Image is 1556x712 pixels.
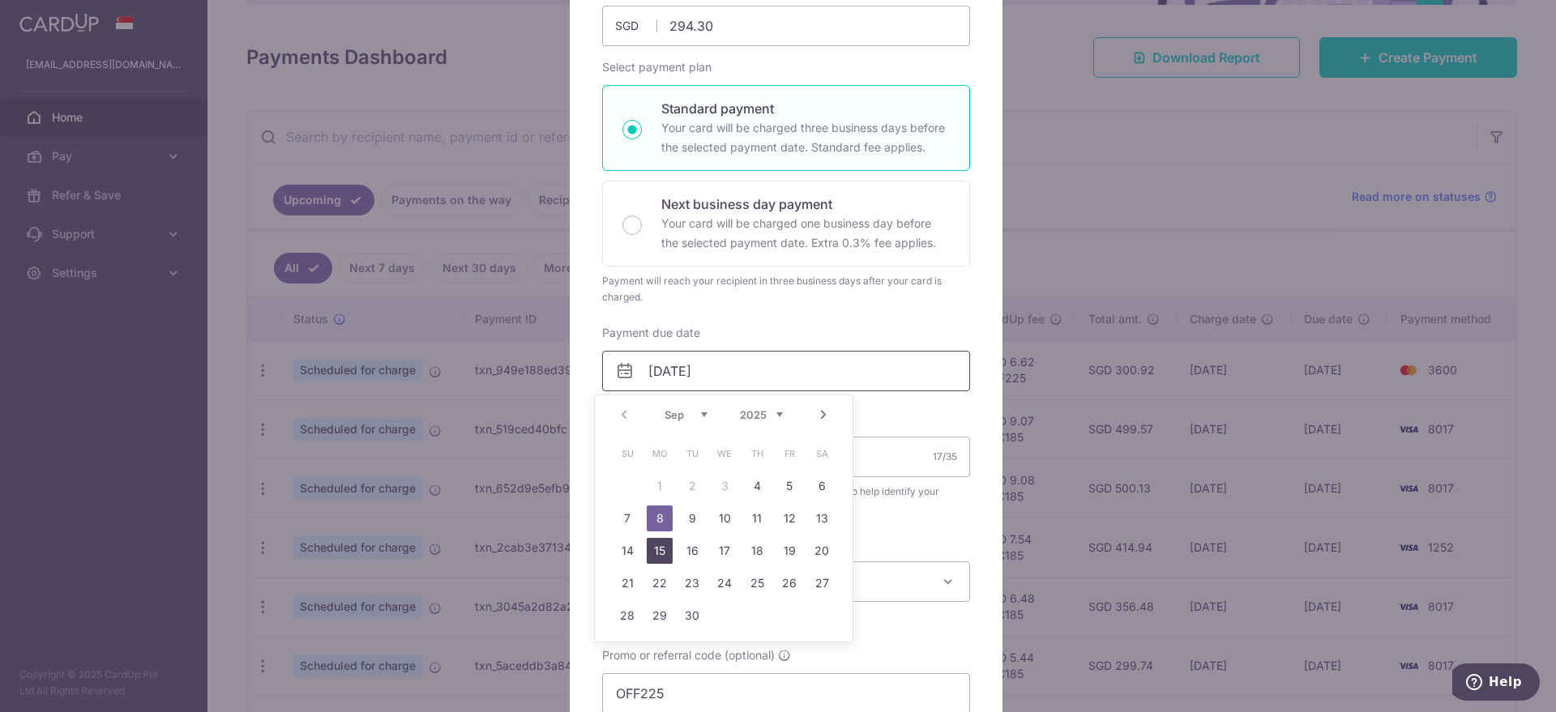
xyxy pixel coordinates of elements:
[809,570,835,596] a: 27
[647,505,673,531] a: 8
[776,570,802,596] a: 26
[679,603,705,629] a: 30
[776,441,802,467] span: Friday
[614,538,640,564] a: 14
[679,570,705,596] a: 23
[679,505,705,531] a: 9
[602,325,700,341] label: Payment due date
[679,441,705,467] span: Tuesday
[776,505,802,531] a: 12
[679,538,705,564] a: 16
[661,194,950,214] p: Next business day payment
[602,273,970,305] div: Payment will reach your recipient in three business days after your card is charged.
[647,538,673,564] a: 15
[776,538,802,564] a: 19
[615,18,657,34] span: SGD
[776,473,802,499] a: 5
[809,441,835,467] span: Saturday
[602,59,712,75] label: Select payment plan
[712,570,737,596] a: 24
[614,505,640,531] a: 7
[647,603,673,629] a: 29
[647,441,673,467] span: Monday
[661,118,950,157] p: Your card will be charged three business days before the selected payment date. Standard fee appl...
[614,603,640,629] a: 28
[744,473,770,499] a: 4
[614,441,640,467] span: Sunday
[614,570,640,596] a: 21
[647,570,673,596] a: 22
[712,441,737,467] span: Wednesday
[809,505,835,531] a: 13
[809,538,835,564] a: 20
[744,570,770,596] a: 25
[602,647,775,663] span: Promo or referral code (optional)
[602,351,970,391] input: DD / MM / YYYY
[814,405,833,424] a: Next
[809,473,835,499] a: 6
[712,505,737,531] a: 10
[933,449,957,465] div: 17/35
[744,505,770,531] a: 11
[744,441,770,467] span: Thursday
[661,214,950,253] p: Your card will be charged one business day before the selected payment date. Extra 0.3% fee applies.
[744,538,770,564] a: 18
[602,6,970,46] input: 0.00
[661,99,950,118] p: Standard payment
[712,538,737,564] a: 17
[1452,663,1540,704] iframe: Opens a widget where you can find more information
